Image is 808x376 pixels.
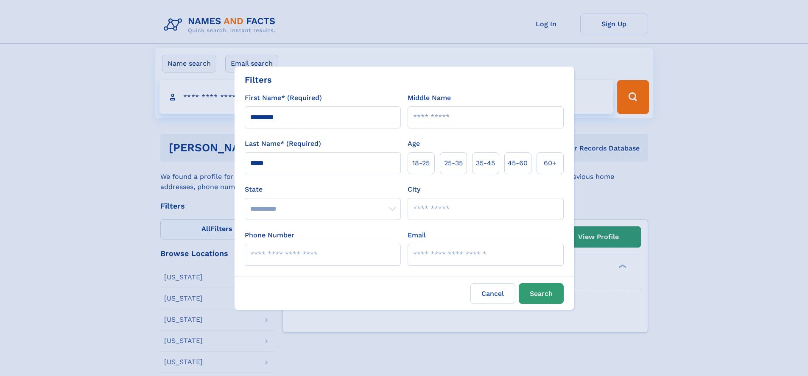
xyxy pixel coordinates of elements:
[444,158,463,168] span: 25‑35
[245,139,321,149] label: Last Name* (Required)
[245,93,322,103] label: First Name* (Required)
[470,283,515,304] label: Cancel
[544,158,556,168] span: 60+
[412,158,430,168] span: 18‑25
[408,184,420,195] label: City
[245,230,294,240] label: Phone Number
[408,139,420,149] label: Age
[408,230,426,240] label: Email
[245,73,272,86] div: Filters
[508,158,528,168] span: 45‑60
[408,93,451,103] label: Middle Name
[245,184,401,195] label: State
[476,158,495,168] span: 35‑45
[519,283,564,304] button: Search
